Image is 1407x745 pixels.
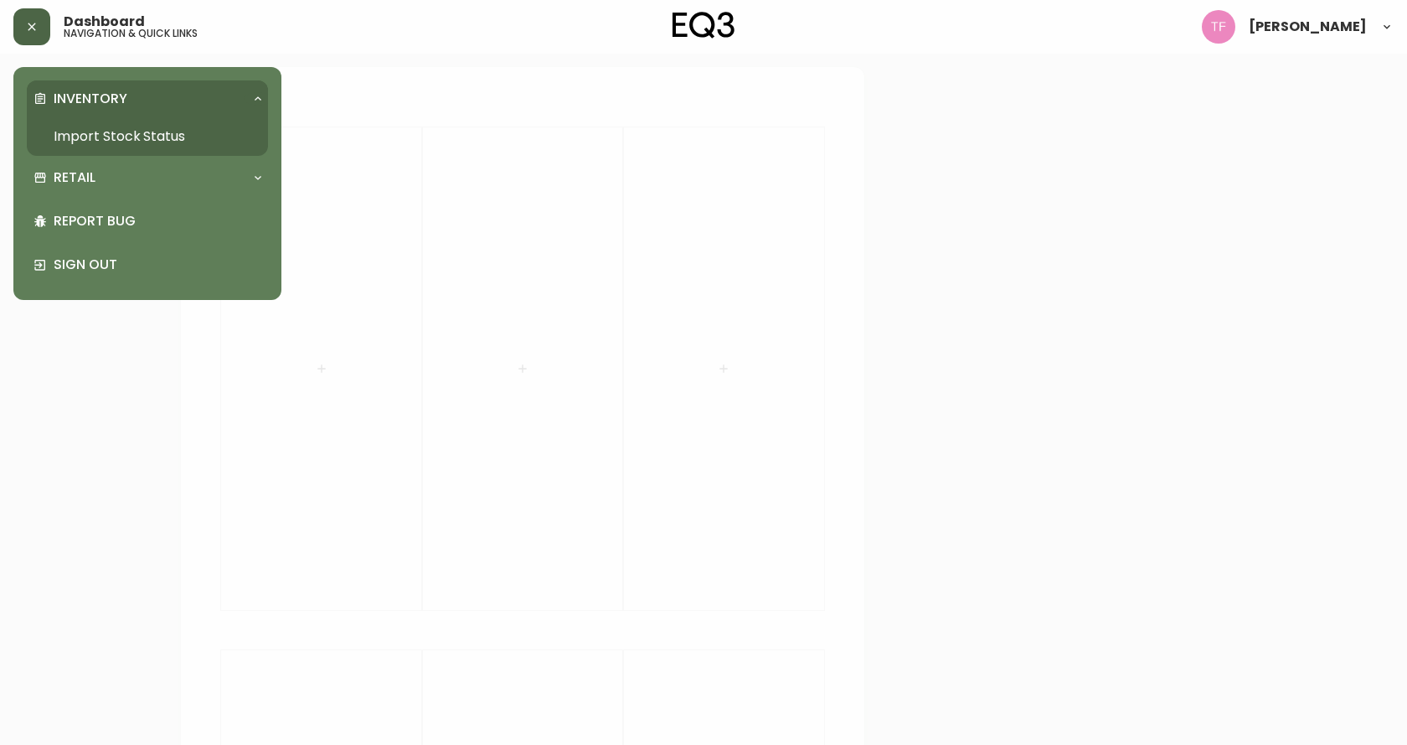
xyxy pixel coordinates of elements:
[54,256,261,274] p: Sign Out
[64,28,198,39] h5: navigation & quick links
[54,90,127,108] p: Inventory
[27,80,268,117] div: Inventory
[54,212,261,230] p: Report Bug
[27,243,268,287] div: Sign Out
[27,199,268,243] div: Report Bug
[1249,20,1367,34] span: [PERSON_NAME]
[1202,10,1235,44] img: 509424b058aae2bad57fee408324c33f
[27,117,268,156] a: Import Stock Status
[54,168,95,187] p: Retail
[673,12,734,39] img: logo
[64,15,145,28] span: Dashboard
[27,159,268,196] div: Retail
